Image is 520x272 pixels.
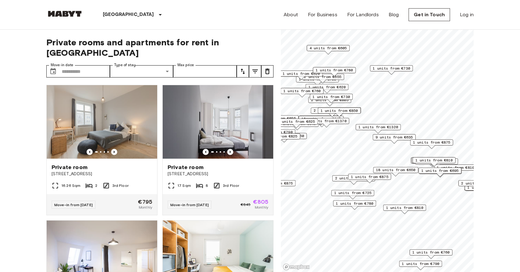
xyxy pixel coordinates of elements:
[304,118,349,127] div: Map marker
[312,94,350,100] span: 1 units from €730
[370,65,413,75] div: Map marker
[411,157,454,167] div: Map marker
[332,175,375,185] div: Map marker
[458,180,501,190] div: Map marker
[348,174,391,183] div: Map marker
[95,183,97,188] span: 2
[373,167,418,176] div: Map marker
[409,8,450,21] a: Get in Touch
[253,199,268,205] span: €805
[460,11,474,18] a: Log in
[313,67,356,77] div: Map marker
[334,190,371,196] span: 1 units from €725
[249,65,261,77] button: tune
[203,149,209,155] button: Previous image
[46,37,274,58] span: Private rooms and apartments for rent in [GEOGRAPHIC_DATA]
[139,205,152,210] span: Monthly
[418,168,461,177] div: Map marker
[308,11,337,18] a: For Business
[415,157,453,163] span: 1 units from €810
[307,45,350,55] div: Map marker
[283,263,310,270] a: Mapbox logo
[376,167,416,173] span: 18 units from €650
[308,97,351,106] div: Map marker
[275,119,318,128] div: Map marker
[87,149,93,155] button: Previous image
[168,171,268,177] span: [STREET_ADDRESS]
[255,180,293,186] span: 2 units from €875
[281,88,324,97] div: Map marker
[413,140,450,145] span: 1 units from €875
[111,149,117,155] button: Previous image
[177,183,191,188] span: 17 Sqm
[261,65,274,77] button: tune
[356,124,401,134] div: Map marker
[307,118,347,124] span: 1 units from €1370
[284,11,298,18] a: About
[412,250,450,255] span: 1 units from €760
[461,180,499,186] span: 2 units from €960
[301,74,344,83] div: Map marker
[138,199,152,205] span: €795
[223,183,239,188] span: 3rd Floor
[347,11,379,18] a: For Landlords
[61,183,80,188] span: 16.26 Sqm
[383,205,426,214] div: Map marker
[304,74,341,80] span: 2 units from €655
[237,65,249,77] button: tune
[227,149,233,155] button: Previous image
[255,205,268,210] span: Monthly
[333,200,376,210] div: Map marker
[206,183,208,188] span: 8
[260,134,297,139] span: 1 units from €825
[318,107,361,117] div: Map marker
[399,261,442,270] div: Map marker
[283,88,321,94] span: 1 units from €760
[434,164,477,174] div: Map marker
[277,119,315,124] span: 2 units from €625
[168,164,204,171] span: Private room
[409,249,452,259] div: Map marker
[410,139,453,149] div: Map marker
[177,62,194,68] label: Max price
[305,84,348,93] div: Map marker
[373,134,416,144] div: Map marker
[241,202,251,207] span: €845
[309,45,347,51] span: 4 units from €605
[52,164,87,171] span: Private room
[335,176,372,181] span: 2 units from €865
[351,174,388,179] span: 1 units from €875
[336,201,373,206] span: 1 units from €780
[47,85,157,159] img: Marketing picture of unit DE-01-078-004-02H
[265,133,304,139] span: 1 units from €1150
[255,130,293,135] span: 2 units from €790
[359,124,398,130] span: 1 units from €1320
[320,108,358,113] span: 1 units from €850
[437,165,474,170] span: 1 units from €810
[412,157,455,167] div: Map marker
[389,11,399,18] a: Blog
[316,67,353,73] span: 1 units from €780
[46,85,157,215] a: Marketing picture of unit DE-01-078-004-02HPrevious imagePrevious imagePrivate room[STREET_ADDRES...
[280,70,323,80] div: Map marker
[254,115,299,125] div: Map marker
[331,190,374,199] div: Map marker
[256,115,296,121] span: 20 units from €655
[373,66,410,71] span: 1 units from €730
[299,116,344,125] div: Map marker
[311,108,354,117] div: Map marker
[112,183,129,188] span: 3rd Floor
[421,168,459,173] span: 1 units from €695
[386,205,423,210] span: 1 units from €810
[413,157,456,167] div: Map marker
[402,261,439,266] span: 1 units from €790
[282,71,320,76] span: 1 units from €620
[162,85,274,215] a: Marketing picture of unit DE-01-047-05HPrevious imagePrevious imagePrivate room[STREET_ADDRESS]17...
[46,11,83,17] img: Habyt
[163,85,273,159] img: Marketing picture of unit DE-01-047-05H
[301,116,341,122] span: 12 units from €645
[308,84,346,90] span: 1 units from €620
[375,134,413,140] span: 9 units from €635
[310,94,353,103] div: Map marker
[318,108,361,117] div: Map marker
